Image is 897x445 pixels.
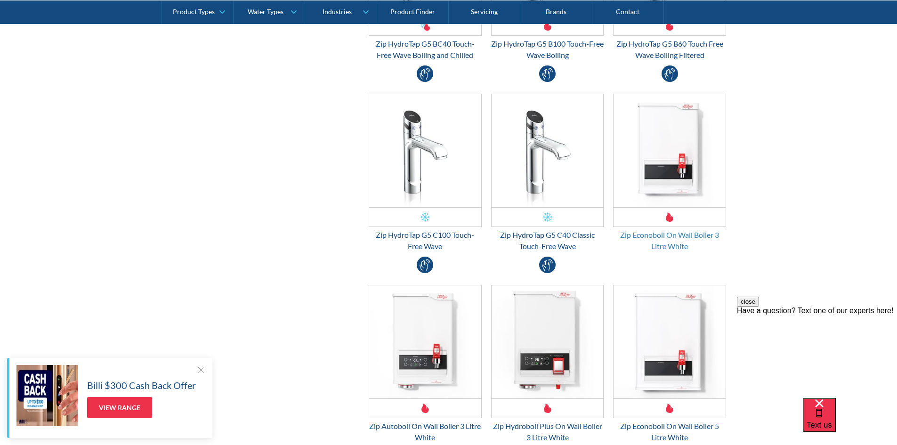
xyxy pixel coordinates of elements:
iframe: podium webchat widget prompt [737,297,897,410]
div: Zip HydroTap G5 C100 Touch-Free Wave [369,229,482,252]
img: Zip HydroTap G5 C40 Classic Touch-Free Wave [492,94,604,207]
iframe: podium webchat widget bubble [803,398,897,445]
div: Zip Econoboil On Wall Boiler 3 Litre White [613,229,726,252]
img: Zip HydroTap G5 C100 Touch-Free Wave [369,94,481,207]
a: Zip HydroTap G5 C40 Classic Touch-Free WaveZip HydroTap G5 C40 Classic Touch-Free Wave [491,94,604,252]
a: Zip Econoboil On Wall Boiler 5 Litre WhiteZip Econoboil On Wall Boiler 5 Litre White [613,285,726,443]
img: Zip Autoboil On Wall Boiler 3 Litre White [369,285,481,398]
div: Zip Econoboil On Wall Boiler 5 Litre White [613,421,726,443]
div: Product Types [173,8,215,16]
div: Zip HydroTap G5 BC40 Touch-Free Wave Boiling and Chilled [369,38,482,61]
h5: Billi $300 Cash Back Offer [87,378,196,392]
a: Zip Hydroboil Plus On Wall Boiler 3 Litre WhiteZip Hydroboil Plus On Wall Boiler 3 Litre White [491,285,604,443]
div: Industries [323,8,352,16]
div: Zip HydroTap G5 C40 Classic Touch-Free Wave [491,229,604,252]
a: Zip HydroTap G5 C100 Touch-Free WaveZip HydroTap G5 C100 Touch-Free Wave [369,94,482,252]
div: Zip HydroTap G5 B100 Touch-Free Wave Boiling [491,38,604,61]
div: Zip Hydroboil Plus On Wall Boiler 3 Litre White [491,421,604,443]
img: Billi $300 Cash Back Offer [16,365,78,426]
a: Zip Autoboil On Wall Boiler 3 Litre WhiteZip Autoboil On Wall Boiler 3 Litre White [369,285,482,443]
a: Zip Econoboil On Wall Boiler 3 Litre WhiteZip Econoboil On Wall Boiler 3 Litre White [613,94,726,252]
div: Water Types [248,8,283,16]
img: Zip Hydroboil Plus On Wall Boiler 3 Litre White [492,285,604,398]
img: Zip Econoboil On Wall Boiler 3 Litre White [614,94,726,207]
div: Zip Autoboil On Wall Boiler 3 Litre White [369,421,482,443]
img: Zip Econoboil On Wall Boiler 5 Litre White [614,285,726,398]
a: View Range [87,397,152,418]
div: Zip HydroTap G5 B60 Touch Free Wave Boiling Filtered [613,38,726,61]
